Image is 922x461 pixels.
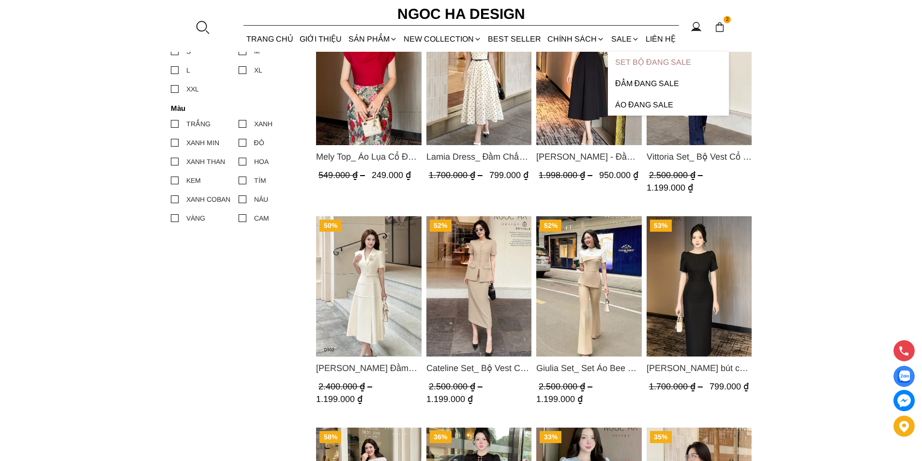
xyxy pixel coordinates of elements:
div: NÂU [254,194,268,205]
span: 1.998.000 ₫ [539,170,595,180]
span: Mely Top_ Áo Lụa Cổ Đổ Rớt Vai A003 [316,150,422,164]
a: Link to Irene Dress - Đầm Vest Dáng Xòe Kèm Đai D713 [536,150,642,164]
img: img-CART-ICON-ksit0nf1 [714,22,725,32]
a: Product image - Vittoria Set_ Bộ Vest Cổ V Quần Suông Kẻ Sọc BQ013 [646,5,752,145]
a: Product image - Cateline Set_ Bộ Vest Cổ V Đính Cúc Nhí Chân Váy Bút Chì BJ127 [426,216,531,357]
a: Link to Alice Dress_Đầm bút chì ,tay nụ hồng ,bồng đầu tay màu đen D727 [646,361,752,375]
a: Ngoc Ha Design [389,2,534,26]
div: SẢN PHẨM [345,26,400,52]
a: Product image - Alice Dress_Đầm bút chì ,tay nụ hồng ,bồng đầu tay màu đen D727 [646,216,752,357]
div: L [186,65,190,75]
span: 2.400.000 ₫ [318,382,375,391]
div: XXL [186,84,199,94]
span: 2.500.000 ₫ [428,382,484,391]
img: Cateline Set_ Bộ Vest Cổ V Đính Cúc Nhí Chân Váy Bút Chì BJ127 [426,216,531,357]
span: Giulia Set_ Set Áo Bee Mix Cổ Trắng Đính Cúc Quần Loe BQ014 [536,361,642,375]
img: Louisa Dress_ Đầm Cổ Vest Cài Hoa Tùng May Gân Nổi Kèm Đai Màu Bee D952 [316,216,422,357]
div: XANH COBAN [186,194,230,205]
div: KEM [186,175,201,186]
a: Set Bộ Đang Sale [608,52,729,73]
div: VÀNG [186,213,205,223]
a: Product image - Giulia Set_ Set Áo Bee Mix Cổ Trắng Đính Cúc Quần Loe BQ014 [536,216,642,357]
div: XANH [254,119,272,129]
a: Đầm Đang Sale [608,73,729,94]
a: Display image [893,366,915,387]
img: Vittoria Set_ Bộ Vest Cổ V Quần Suông Kẻ Sọc BQ013 [646,5,752,145]
div: CAM [254,213,269,223]
div: TRẮNG [186,119,211,129]
div: XANH THAN [186,156,225,167]
span: 799.000 ₫ [709,382,748,391]
a: Link to Louisa Dress_ Đầm Cổ Vest Cài Hoa Tùng May Gân Nổi Kèm Đai Màu Bee D952 [316,361,422,375]
span: 1.199.000 ₫ [426,394,472,404]
span: 549.000 ₫ [318,170,367,180]
span: 1.700.000 ₫ [428,170,484,180]
span: [PERSON_NAME] - Đầm Vest Dáng Xòe Kèm Đai D713 [536,150,642,164]
span: 1.199.000 ₫ [316,394,363,404]
a: NEW COLLECTION [400,26,484,52]
span: Cateline Set_ Bộ Vest Cổ V Đính Cúc Nhí Chân Váy Bút Chì BJ127 [426,361,531,375]
a: Áo Đang Sale [608,94,729,116]
span: 1.199.000 ₫ [646,183,693,193]
a: Product image - Mely Top_ Áo Lụa Cổ Đổ Rớt Vai A003 [316,5,422,145]
a: Link to Giulia Set_ Set Áo Bee Mix Cổ Trắng Đính Cúc Quần Loe BQ014 [536,361,642,375]
div: ĐỎ [254,137,264,148]
span: 1.199.000 ₫ [536,394,583,404]
span: 799.000 ₫ [489,170,528,180]
a: LIÊN HỆ [642,26,679,52]
span: Vittoria Set_ Bộ Vest Cổ V Quần Suông Kẻ Sọc BQ013 [646,150,752,164]
a: Link to Vittoria Set_ Bộ Vest Cổ V Quần Suông Kẻ Sọc BQ013 [646,150,752,164]
span: 950.000 ₫ [599,170,638,180]
div: TÍM [254,175,266,186]
div: XL [254,65,262,75]
a: Product image - Lamia Dress_ Đầm Chấm Bi Cổ Vest Màu Kem D1003 [426,5,531,145]
a: BEST SELLER [485,26,544,52]
span: 2 [724,16,731,24]
img: Mely Top_ Áo Lụa Cổ Đổ Rớt Vai A003 [316,5,422,145]
span: [PERSON_NAME] bút chì ,tay nụ hồng ,bồng đầu tay màu đen D727 [646,361,752,375]
a: SALE [608,26,642,52]
a: Link to Cateline Set_ Bộ Vest Cổ V Đính Cúc Nhí Chân Váy Bút Chì BJ127 [426,361,531,375]
span: 2.500.000 ₫ [649,170,705,180]
span: 2.500.000 ₫ [539,382,595,391]
img: Irene Dress - Đầm Vest Dáng Xòe Kèm Đai D713 [536,5,642,145]
h4: Màu [171,104,300,112]
a: Product image - Irene Dress - Đầm Vest Dáng Xòe Kèm Đai D713 [536,5,642,145]
a: TRANG CHỦ [243,26,297,52]
a: Link to Mely Top_ Áo Lụa Cổ Đổ Rớt Vai A003 [316,150,422,164]
span: 1.700.000 ₫ [649,382,705,391]
img: Lamia Dress_ Đầm Chấm Bi Cổ Vest Màu Kem D1003 [426,5,531,145]
img: Alice Dress_Đầm bút chì ,tay nụ hồng ,bồng đầu tay màu đen D727 [646,216,752,357]
div: Chính sách [544,26,608,52]
a: messenger [893,390,915,411]
a: Product image - Louisa Dress_ Đầm Cổ Vest Cài Hoa Tùng May Gân Nổi Kèm Đai Màu Bee D952 [316,216,422,357]
img: Display image [898,371,910,383]
span: 249.000 ₫ [372,170,411,180]
div: XANH MIN [186,137,219,148]
div: HOA [254,156,269,167]
a: Link to Lamia Dress_ Đầm Chấm Bi Cổ Vest Màu Kem D1003 [426,150,531,164]
img: Giulia Set_ Set Áo Bee Mix Cổ Trắng Đính Cúc Quần Loe BQ014 [536,216,642,357]
a: GIỚI THIỆU [297,26,345,52]
span: Lamia Dress_ Đầm Chấm Bi Cổ Vest Màu Kem D1003 [426,150,531,164]
span: [PERSON_NAME] Đầm Cổ Vest Cài Hoa Tùng May Gân Nổi Kèm Đai Màu Bee D952 [316,361,422,375]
